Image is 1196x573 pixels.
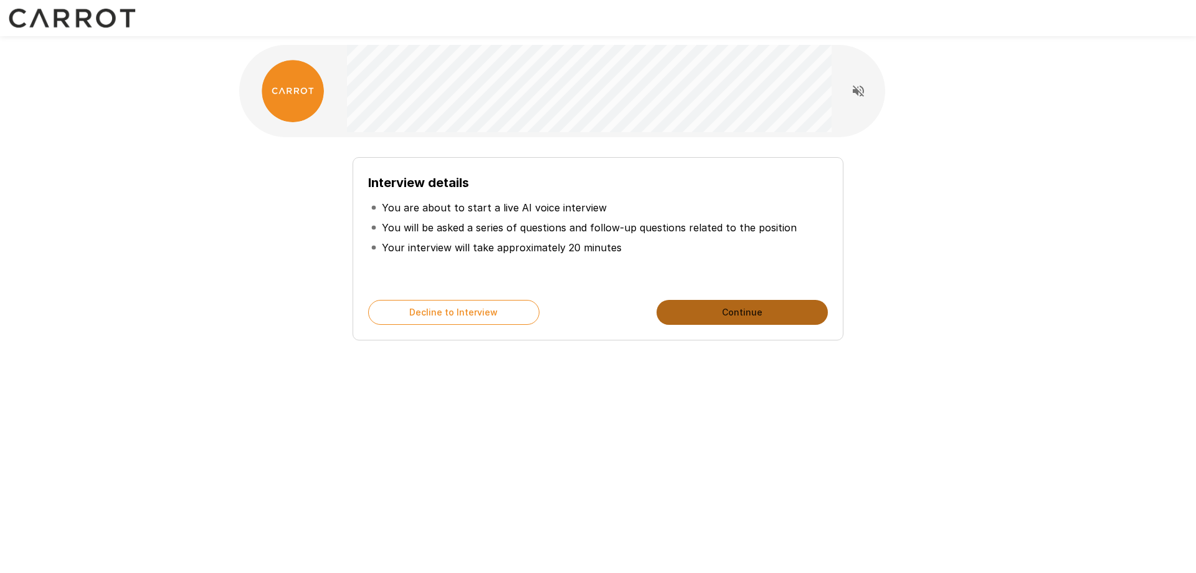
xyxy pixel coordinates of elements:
[846,79,871,104] button: Read questions aloud
[368,175,469,190] b: Interview details
[657,300,828,325] button: Continue
[262,60,324,122] img: carrot_logo.png
[368,300,539,325] button: Decline to Interview
[382,220,797,235] p: You will be asked a series of questions and follow-up questions related to the position
[382,200,607,215] p: You are about to start a live AI voice interview
[382,240,622,255] p: Your interview will take approximately 20 minutes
